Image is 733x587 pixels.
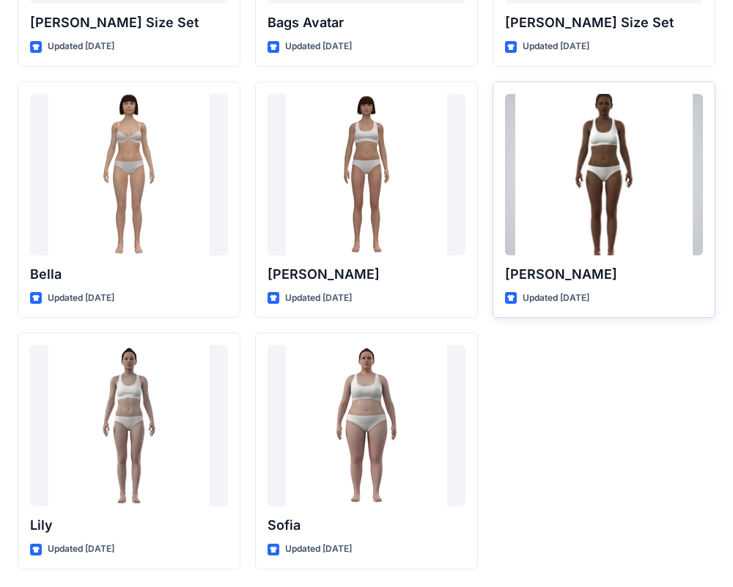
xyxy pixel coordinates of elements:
[48,39,114,54] p: Updated [DATE]
[30,264,228,285] p: Bella
[505,94,703,255] a: Gabrielle
[268,12,465,33] p: Bags Avatar
[30,94,228,255] a: Bella
[523,291,589,306] p: Updated [DATE]
[268,264,465,285] p: [PERSON_NAME]
[505,12,703,33] p: [PERSON_NAME] Size Set
[285,291,352,306] p: Updated [DATE]
[30,345,228,506] a: Lily
[268,345,465,506] a: Sofia
[48,291,114,306] p: Updated [DATE]
[523,39,589,54] p: Updated [DATE]
[30,515,228,536] p: Lily
[285,542,352,557] p: Updated [DATE]
[285,39,352,54] p: Updated [DATE]
[505,264,703,285] p: [PERSON_NAME]
[268,515,465,536] p: Sofia
[268,94,465,255] a: Emma
[30,12,228,33] p: [PERSON_NAME] Size Set
[48,542,114,557] p: Updated [DATE]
